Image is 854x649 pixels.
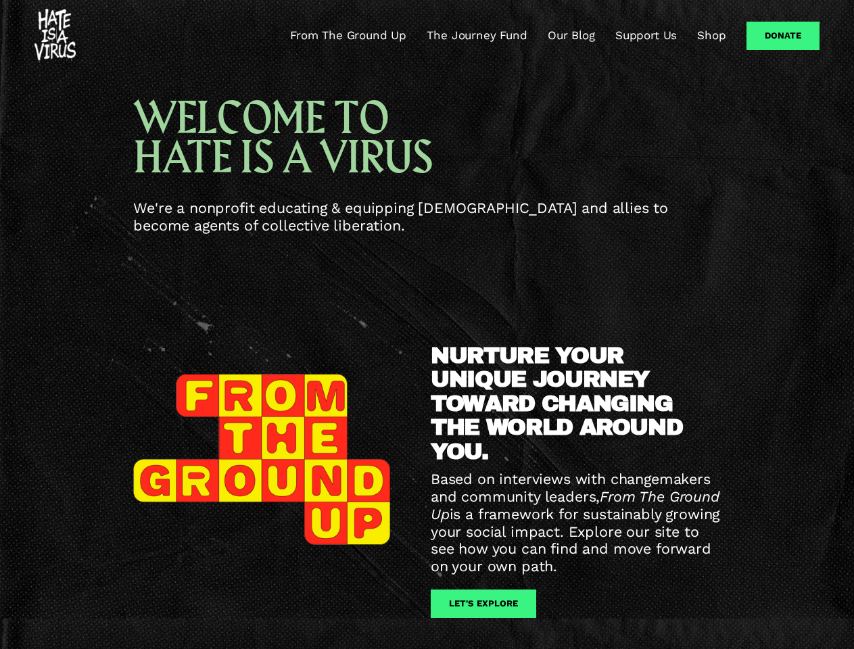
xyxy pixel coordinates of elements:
img: #HATEISAVIRUS [34,9,76,63]
a: Support Us [615,28,677,44]
em: From The Ground Up [431,488,724,523]
a: Our Blog [548,28,595,44]
a: From The Ground Up [290,28,406,44]
a: let's explore [431,590,536,618]
span: We're a nonprofit educating & equipping [DEMOGRAPHIC_DATA] and allies to become agents of collect... [133,199,673,234]
strong: NURTURE YOUR UNIQUE JOURNEY TOWARD CHANGING THE WORLD AROUND YOU. [431,343,689,464]
span: Based on interviews with changemakers and community leaders, is a framework for sustainably growi... [431,471,724,575]
a: Shop [697,28,726,44]
span: WELCOME TO HATE IS A VIRUS [133,91,432,187]
a: The Journey Fund [427,28,527,44]
a: Donate [746,22,820,50]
